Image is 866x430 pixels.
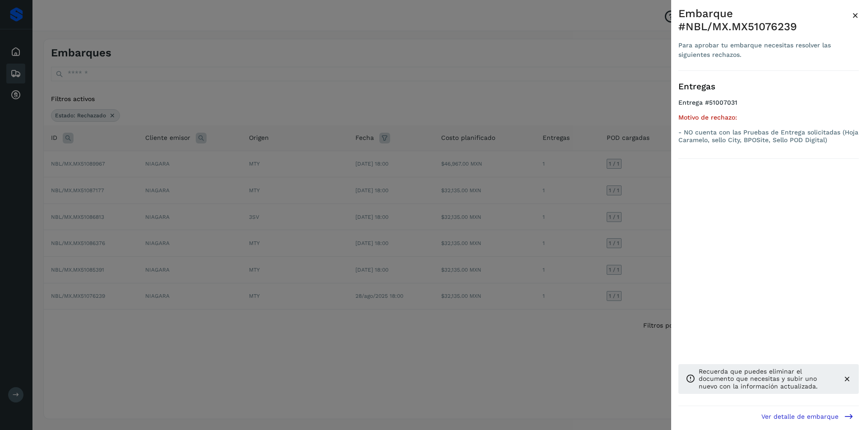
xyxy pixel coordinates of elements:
h4: Entrega #51007031 [678,99,859,114]
p: Recuerda que puedes eliminar el documento que necesitas y subir uno nuevo con la información actu... [699,368,835,390]
p: - NO cuenta con las Pruebas de Entrega solicitadas (Hoja Caramelo, sello City, BPOSite, Sello POD... [678,129,859,144]
span: Ver detalle de embarque [761,413,838,420]
button: Ver detalle de embarque [756,406,859,426]
h5: Motivo de rechazo: [678,114,859,121]
span: × [852,9,859,22]
h3: Entregas [678,82,859,92]
button: Close [852,7,859,23]
div: Embarque #NBL/MX.MX51076239 [678,7,852,33]
div: Para aprobar tu embarque necesitas resolver las siguientes rechazos. [678,41,852,60]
